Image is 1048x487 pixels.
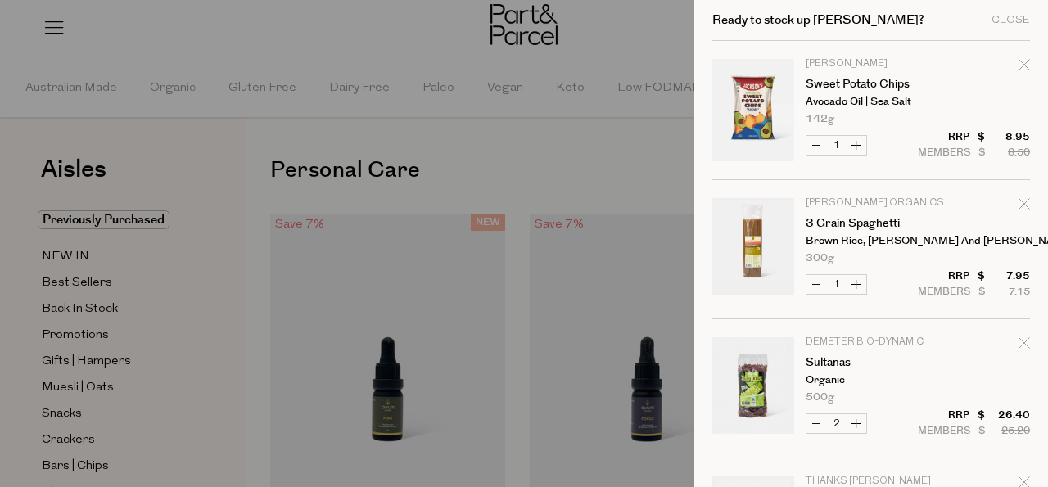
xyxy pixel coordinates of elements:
div: Remove Sultanas [1019,335,1030,357]
p: Brown Rice, [PERSON_NAME] and [PERSON_NAME] [806,236,933,246]
a: Sultanas [806,357,933,368]
p: Avocado Oil | Sea Salt [806,97,933,107]
span: 300g [806,253,834,264]
p: Thanks [PERSON_NAME] [806,476,933,486]
input: QTY Sultanas [826,414,847,433]
div: Close [992,15,1030,25]
p: Demeter Bio-Dynamic [806,337,933,347]
p: [PERSON_NAME] [806,59,933,69]
a: Sweet Potato Chips [806,79,933,90]
a: 3 Grain Spaghetti [806,218,933,229]
input: QTY Sweet Potato Chips [826,136,847,155]
p: [PERSON_NAME] Organics [806,198,933,208]
span: 500g [806,392,834,403]
div: Remove Sweet Potato Chips [1019,56,1030,79]
h2: Ready to stock up [PERSON_NAME]? [712,14,924,26]
div: Remove 3 Grain Spaghetti [1019,196,1030,218]
span: 142g [806,114,834,124]
input: QTY 3 Grain Spaghetti [826,275,847,294]
p: Organic [806,375,933,386]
